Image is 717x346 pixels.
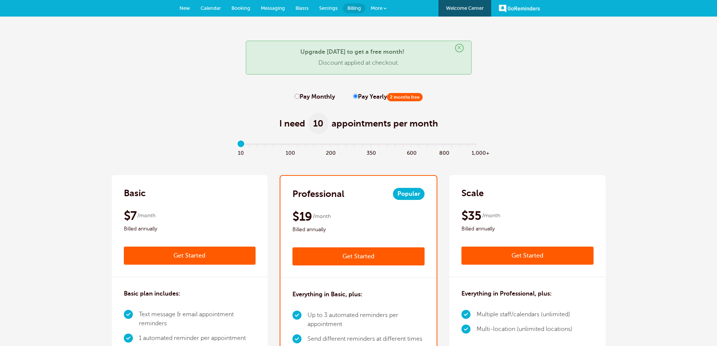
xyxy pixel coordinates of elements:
span: Booking [231,5,250,11]
h2: Scale [461,187,484,199]
span: Billed annually [292,225,425,234]
span: 200 [326,148,334,157]
span: 10 [237,148,245,157]
span: New [180,5,190,11]
span: Settings [319,5,338,11]
li: Text message & email appointment reminders [139,307,256,331]
span: 100 [286,148,294,157]
li: 1 automated reminder per appointment [139,331,256,346]
span: /month [482,211,500,220]
span: $19 [292,209,312,224]
span: 10 [308,113,329,134]
label: Pay Monthly [295,93,335,101]
span: /month [137,211,155,220]
span: $35 [461,208,481,223]
a: Get Started [124,247,256,265]
span: Billing [347,5,361,11]
h2: Professional [292,188,344,200]
label: Pay Yearly [353,93,423,101]
h2: Basic [124,187,146,199]
span: /month [313,212,331,221]
span: Blasts [295,5,309,11]
input: Pay Yearly2 months free [353,94,358,99]
span: 1,000+ [472,148,480,157]
a: Billing [343,3,365,13]
p: Discount applied at checkout. [254,59,464,67]
span: Billed annually [124,224,256,233]
span: Popular [393,188,425,200]
input: Pay Monthly [295,94,300,99]
li: Up to 3 automated reminders per appointment [308,308,425,332]
h3: Everything in Professional, plus: [461,289,552,298]
strong: Upgrade [DATE] to get a free month! [300,49,404,55]
span: I need [279,117,305,130]
li: Multiple staff/calendars (unlimited) [476,307,572,322]
span: Billed annually [461,224,594,233]
a: Get Started [292,247,425,265]
a: Get Started [461,247,594,265]
span: appointments per month [332,117,438,130]
span: 800 [439,148,448,157]
span: 2 months free [387,93,423,101]
span: Calendar [201,5,221,11]
span: 600 [407,148,415,157]
span: 350 [367,148,375,157]
span: Messaging [261,5,285,11]
span: More [371,5,382,11]
h3: Basic plan includes: [124,289,180,298]
span: × [455,44,464,52]
span: $7 [124,208,137,223]
h3: Everything in Basic, plus: [292,290,362,299]
li: Multi-location (unlimited locations) [476,322,572,337]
